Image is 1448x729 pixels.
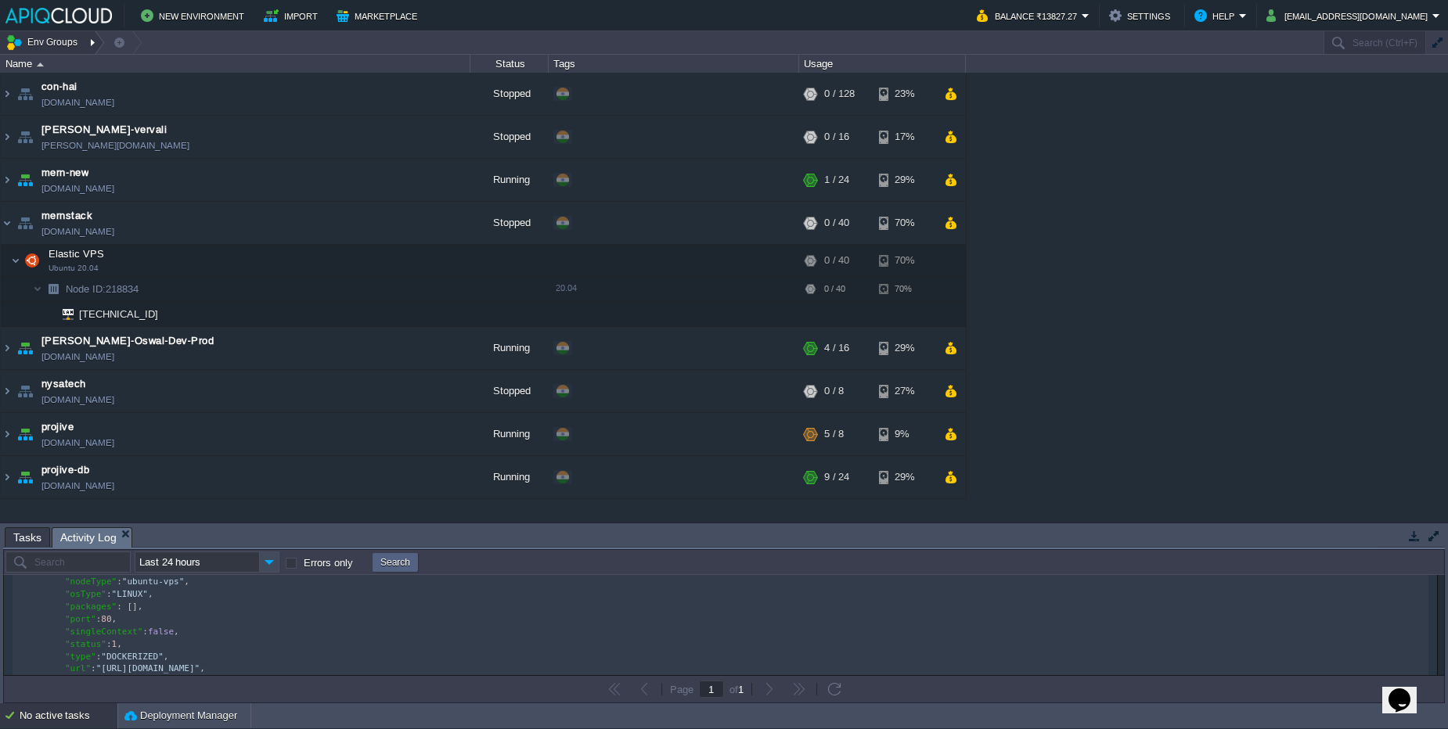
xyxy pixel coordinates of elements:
[41,224,114,239] a: [DOMAIN_NAME]
[64,282,141,296] span: 218834
[184,576,189,587] span: ,
[96,652,102,662] span: :
[11,245,20,276] img: AMDAwAAAACH5BAEAAAAALAAAAAABAAEAAAICRAEAOw==
[96,663,200,673] span: "[URL][DOMAIN_NAME]"
[112,614,117,624] span: ,
[148,589,153,599] span: ,
[20,703,117,728] div: No active tasks
[879,277,930,301] div: 70%
[1266,6,1432,25] button: [EMAIL_ADDRESS][DOMAIN_NAME]
[14,327,36,369] img: AMDAwAAAACH5BAEAAAAALAAAAAABAAEAAAICRAEAOw==
[41,435,114,451] a: [DOMAIN_NAME]
[824,277,845,301] div: 0 / 40
[41,165,88,181] a: mern-new
[96,614,102,624] span: :
[470,327,549,369] div: Running
[41,181,114,196] a: [DOMAIN_NAME]
[879,413,930,455] div: 9%
[101,652,163,662] span: "DOCKERIZED"
[164,652,169,662] span: ,
[14,159,36,201] img: AMDAwAAAACH5BAEAAAAALAAAAAABAAEAAAICRAEAOw==
[122,576,184,587] span: "ubuntu-vps"
[14,370,36,412] img: AMDAwAAAACH5BAEAAAAALAAAAAABAAEAAAICRAEAOw==
[65,663,91,673] span: "url"
[1,202,13,244] img: AMDAwAAAACH5BAEAAAAALAAAAAABAAEAAAICRAEAOw==
[47,248,106,260] a: Elastic VPSUbuntu 20.04
[106,589,112,599] span: :
[470,159,549,201] div: Running
[1109,6,1175,25] button: Settings
[41,392,114,408] a: [DOMAIN_NAME]
[824,370,844,412] div: 0 / 8
[77,308,160,320] a: [TECHNICAL_ID]
[824,456,849,498] div: 9 / 24
[879,370,930,412] div: 27%
[665,684,699,695] div: Page
[41,208,92,224] a: mernstack
[47,247,106,260] span: Elastic VPS
[117,602,142,612] span: : [],
[41,79,77,95] a: con-hai
[738,684,744,695] span: 1
[142,627,148,637] span: :
[41,419,74,435] a: projive
[879,116,930,158] div: 17%
[174,627,179,637] span: ,
[66,283,106,295] span: Node ID:
[41,122,167,138] span: [PERSON_NAME]-vervali
[41,349,114,364] a: [DOMAIN_NAME]
[824,245,849,276] div: 0 / 40
[65,614,96,624] span: "port"
[65,652,96,662] span: "type"
[556,283,577,293] span: 20.04
[824,327,849,369] div: 4 / 16
[41,462,89,478] span: projive-db
[52,302,74,326] img: AMDAwAAAACH5BAEAAAAALAAAAAABAAEAAAICRAEAOw==
[148,627,174,637] span: false
[49,264,99,273] span: Ubuntu 20.04
[77,302,160,326] span: [TECHNICAL_ID]
[5,8,112,23] img: APIQCloud
[106,639,112,649] span: :
[141,6,249,25] button: New Environment
[5,31,83,53] button: Env Groups
[824,202,849,244] div: 0 / 40
[470,456,549,498] div: Running
[37,63,44,66] img: AMDAwAAAACH5BAEAAAAALAAAAAABAAEAAAICRAEAOw==
[824,159,849,201] div: 1 / 24
[200,663,205,673] span: ,
[470,413,549,455] div: Running
[65,602,117,612] span: "packages"
[470,370,549,412] div: Stopped
[824,413,844,455] div: 5 / 8
[800,55,965,73] div: Usage
[42,302,52,326] img: AMDAwAAAACH5BAEAAAAALAAAAAABAAEAAAICRAEAOw==
[14,202,36,244] img: AMDAwAAAACH5BAEAAAAALAAAAAABAAEAAAICRAEAOw==
[124,708,237,724] button: Deployment Manager
[64,282,141,296] a: Node ID:218834
[14,413,36,455] img: AMDAwAAAACH5BAEAAAAALAAAAAABAAEAAAICRAEAOw==
[1,159,13,201] img: AMDAwAAAACH5BAEAAAAALAAAAAABAAEAAAICRAEAOw==
[65,627,142,637] span: "singleContext"
[879,202,930,244] div: 70%
[824,116,849,158] div: 0 / 16
[91,663,96,673] span: :
[1,116,13,158] img: AMDAwAAAACH5BAEAAAAALAAAAAABAAEAAAICRAEAOw==
[41,478,114,494] span: [DOMAIN_NAME]
[879,159,930,201] div: 29%
[1382,666,1432,713] iframe: chat widget
[13,528,41,547] span: Tasks
[879,327,930,369] div: 29%
[879,456,930,498] div: 29%
[977,6,1082,25] button: Balance ₹13827.27
[21,245,43,276] img: AMDAwAAAACH5BAEAAAAALAAAAAABAAEAAAICRAEAOw==
[380,555,410,570] button: Search
[117,639,122,649] span: ,
[65,589,106,599] span: "osType"
[41,333,214,349] a: [PERSON_NAME]-Oswal-Dev-Prod
[41,95,114,110] a: [DOMAIN_NAME]
[879,245,930,276] div: 70%
[112,639,117,649] span: 1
